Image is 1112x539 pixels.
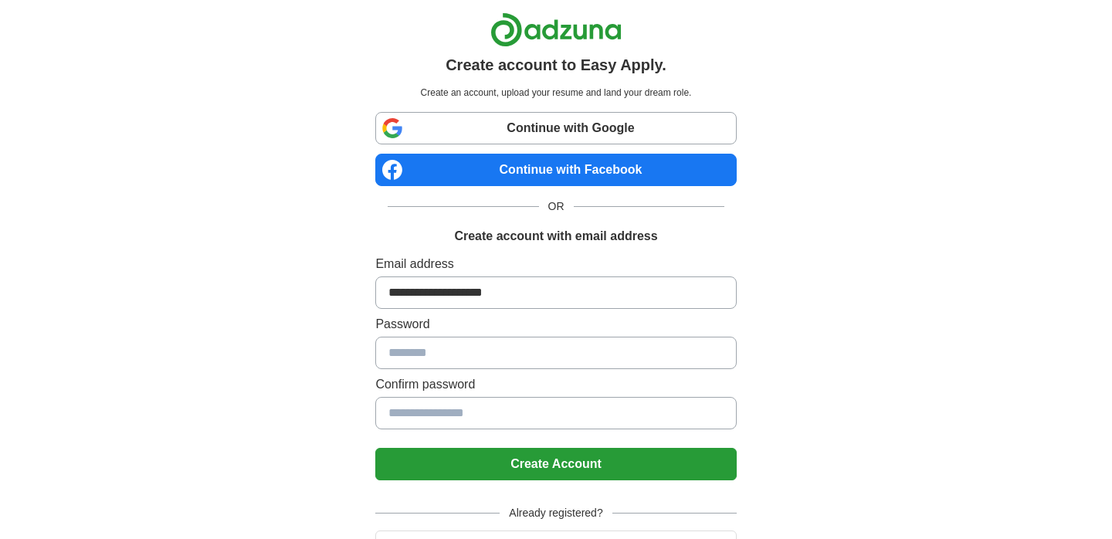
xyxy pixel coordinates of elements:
p: Create an account, upload your resume and land your dream role. [378,86,733,100]
img: Adzuna logo [490,12,622,47]
label: Password [375,315,736,334]
label: Email address [375,255,736,273]
span: OR [539,198,574,215]
span: Already registered? [500,505,612,521]
label: Confirm password [375,375,736,394]
h1: Create account to Easy Apply. [446,53,666,76]
button: Create Account [375,448,736,480]
h1: Create account with email address [454,227,657,246]
a: Continue with Facebook [375,154,736,186]
a: Continue with Google [375,112,736,144]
